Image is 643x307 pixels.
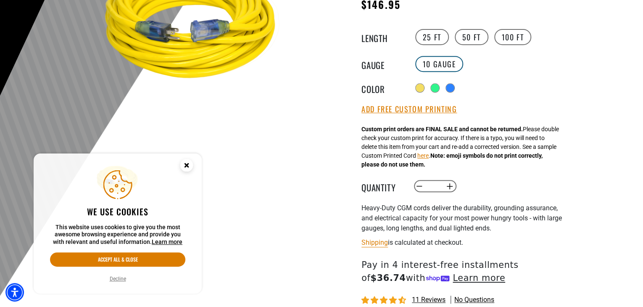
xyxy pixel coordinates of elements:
label: 10 Gauge [415,56,464,72]
label: 100 FT [494,29,532,45]
span: 4.64 stars [361,296,408,304]
button: here [417,151,429,160]
button: Add Free Custom Printing [361,105,457,114]
label: 25 FT [415,29,449,45]
aside: Cookie Consent [34,153,202,294]
span: Heavy-Duty CGM cords deliver the durability, grounding assurance, and electrical capacity for you... [361,204,562,232]
span: No questions [454,295,494,304]
h2: We use cookies [50,206,185,217]
legend: Length [361,32,403,42]
div: Please double check your custom print for accuracy. If there is a typo, you will need to delete t... [361,125,559,169]
button: Decline [107,275,129,283]
legend: Color [361,82,403,93]
p: This website uses cookies to give you the most awesome browsing experience and provide you with r... [50,224,185,246]
button: Accept all & close [50,252,185,267]
button: Close this option [171,153,202,180]
strong: Custom print orders are FINAL SALE and cannot be returned. [361,126,523,132]
label: 50 FT [455,29,488,45]
legend: Gauge [361,58,403,69]
span: 11 reviews [412,296,445,304]
div: Accessibility Menu [5,283,24,302]
label: Quantity [361,181,403,192]
a: This website uses cookies to give you the most awesome browsing experience and provide you with r... [152,238,182,245]
strong: Note: emoji symbols do not print correctly, please do not use them. [361,152,543,168]
a: Shipping [361,238,388,246]
div: is calculated at checkout. [361,237,567,248]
